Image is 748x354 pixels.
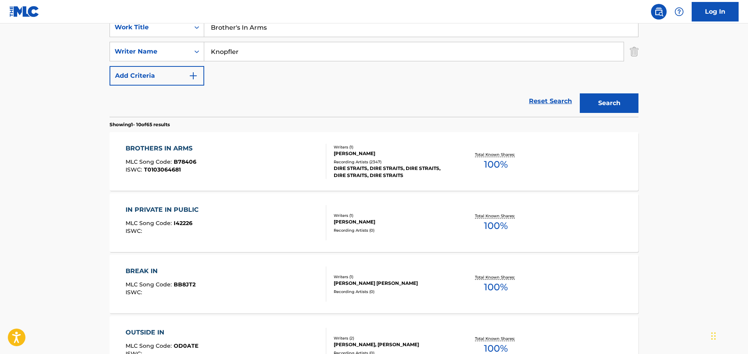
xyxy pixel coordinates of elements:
div: DIRE STRAITS, DIRE STRAITS, DIRE STRAITS, DIRE STRAITS, DIRE STRAITS [334,165,452,179]
div: Recording Artists ( 0 ) [334,289,452,295]
div: OUTSIDE IN [126,328,198,337]
iframe: Chat Widget [709,316,748,354]
span: ISWC : [126,289,144,296]
span: ISWC : [126,227,144,234]
div: Recording Artists ( 2347 ) [334,159,452,165]
div: Work Title [115,23,185,32]
a: BROTHERS IN ARMSMLC Song Code:B78406ISWC:T0103064681Writers (1)[PERSON_NAME]Recording Artists (23... [110,132,638,191]
a: Reset Search [525,93,576,110]
button: Add Criteria [110,66,204,86]
button: Search [580,93,638,113]
p: Total Known Shares: [475,213,517,219]
a: BREAK INMLC Song Code:BB8JT2ISWC:Writers (1)[PERSON_NAME] [PERSON_NAME]Recording Artists (0)Total... [110,255,638,313]
span: BB8JT2 [174,281,196,288]
span: T0103064681 [144,166,181,173]
div: Drag [711,324,716,348]
div: BREAK IN [126,266,196,276]
span: OD0ATE [174,342,198,349]
img: 9d2ae6d4665cec9f34b9.svg [189,71,198,80]
img: Delete Criterion [630,42,638,61]
div: IN PRIVATE IN PUBLIC [126,205,203,215]
p: Total Known Shares: [475,336,517,341]
div: [PERSON_NAME], [PERSON_NAME] [334,341,452,348]
span: MLC Song Code : [126,220,174,227]
div: Help [671,4,687,20]
img: MLC Logo [9,6,40,17]
span: B78406 [174,158,196,165]
span: I42226 [174,220,192,227]
span: 100 % [484,157,508,172]
span: MLC Song Code : [126,342,174,349]
span: MLC Song Code : [126,281,174,288]
div: Writers ( 1 ) [334,274,452,280]
div: [PERSON_NAME] [334,150,452,157]
span: 100 % [484,219,508,233]
a: Log In [692,2,739,21]
div: Recording Artists ( 0 ) [334,227,452,233]
span: 100 % [484,280,508,294]
div: Writers ( 1 ) [334,213,452,218]
img: search [654,7,663,16]
img: help [674,7,684,16]
span: MLC Song Code : [126,158,174,165]
div: [PERSON_NAME] [PERSON_NAME] [334,280,452,287]
div: Writers ( 2 ) [334,335,452,341]
p: Total Known Shares: [475,152,517,157]
div: [PERSON_NAME] [334,218,452,225]
div: Writer Name [115,47,185,56]
form: Search Form [110,18,638,117]
div: BROTHERS IN ARMS [126,144,196,153]
p: Showing 1 - 10 of 65 results [110,121,170,128]
p: Total Known Shares: [475,274,517,280]
div: Writers ( 1 ) [334,144,452,150]
a: Public Search [651,4,667,20]
a: IN PRIVATE IN PUBLICMLC Song Code:I42226ISWC:Writers (1)[PERSON_NAME]Recording Artists (0)Total K... [110,193,638,252]
span: ISWC : [126,166,144,173]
